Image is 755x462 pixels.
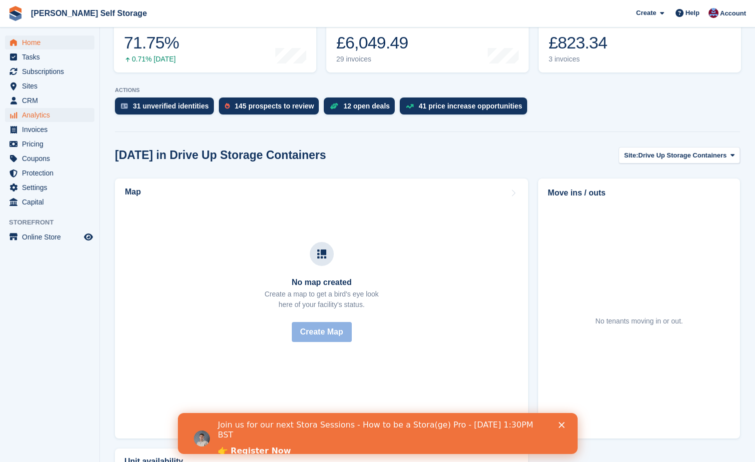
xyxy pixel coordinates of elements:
a: menu [5,93,94,107]
a: menu [5,166,94,180]
span: Home [22,35,82,49]
a: menu [5,50,94,64]
a: menu [5,64,94,78]
span: Sites [22,79,82,93]
img: prospect-51fa495bee0391a8d652442698ab0144808aea92771e9ea1ae160a38d050c398.svg [225,103,230,109]
img: map-icn-33ee37083ee616e46c38cad1a60f524a97daa1e2b2c8c0bc3eb3415660979fc1.svg [317,249,326,258]
a: Month-to-date sales £6,049.49 29 invoices [326,9,529,72]
div: £6,049.49 [336,32,411,53]
div: £823.34 [549,32,617,53]
span: Account [720,8,746,18]
a: [PERSON_NAME] Self Storage [27,5,151,21]
span: Tasks [22,50,82,64]
a: menu [5,180,94,194]
span: Online Store [22,230,82,244]
a: 31 unverified identities [115,97,219,119]
p: Create a map to get a bird's eye look here of your facility's status. [264,289,378,310]
div: Close [381,9,391,15]
span: Create [636,8,656,18]
img: Tracy Bailey [709,8,719,18]
a: menu [5,108,94,122]
div: No tenants moving in or out. [596,316,683,326]
span: Analytics [22,108,82,122]
a: menu [5,122,94,136]
span: Storefront [9,217,99,227]
div: 71.75% [124,32,179,53]
div: 29 invoices [336,55,411,63]
iframe: Intercom live chat banner [178,413,578,454]
button: Create Map [292,322,352,342]
a: menu [5,230,94,244]
h2: Move ins / outs [548,187,731,199]
a: Awaiting payment £823.34 3 invoices [539,9,741,72]
span: Site: [624,150,638,160]
a: 145 prospects to review [219,97,324,119]
div: 12 open deals [343,102,390,110]
span: Pricing [22,137,82,151]
a: Preview store [82,231,94,243]
p: ACTIONS [115,87,740,93]
img: price_increase_opportunities-93ffe204e8149a01c8c9dc8f82e8f89637d9d84a8eef4429ea346261dce0b2c0.svg [406,104,414,108]
span: CRM [22,93,82,107]
img: stora-icon-8386f47178a22dfd0bd8f6a31ec36ba5ce8667c1dd55bd0f319d3a0aa187defe.svg [8,6,23,21]
div: 0.71% [DATE] [124,55,179,63]
div: 145 prospects to review [235,102,314,110]
a: 12 open deals [324,97,400,119]
a: Map No map created Create a map to get a bird's eye lookhere of your facility's status. Create Map [115,178,528,438]
span: Capital [22,195,82,209]
h2: Map [125,187,141,196]
span: Protection [22,166,82,180]
a: 41 price increase opportunities [400,97,532,119]
span: Coupons [22,151,82,165]
span: Help [686,8,700,18]
h3: No map created [264,278,378,287]
a: menu [5,35,94,49]
span: Settings [22,180,82,194]
span: Invoices [22,122,82,136]
div: 31 unverified identities [133,102,209,110]
span: Subscriptions [22,64,82,78]
span: Drive Up Storage Containers [638,150,727,160]
a: menu [5,137,94,151]
h2: [DATE] in Drive Up Storage Containers [115,148,326,162]
button: Site: Drive Up Storage Containers [619,147,740,163]
a: 👉 Register Now [40,33,113,44]
a: menu [5,195,94,209]
img: deal-1b604bf984904fb50ccaf53a9ad4b4a5d6e5aea283cecdc64d6e3604feb123c2.svg [330,102,338,109]
div: 41 price increase opportunities [419,102,522,110]
div: 3 invoices [549,55,617,63]
a: menu [5,79,94,93]
a: menu [5,151,94,165]
a: Occupancy 71.75% 0.71% [DATE] [114,9,316,72]
img: verify_identity-adf6edd0f0f0b5bbfe63781bf79b02c33cf7c696d77639b501bdc392416b5a36.svg [121,103,128,109]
